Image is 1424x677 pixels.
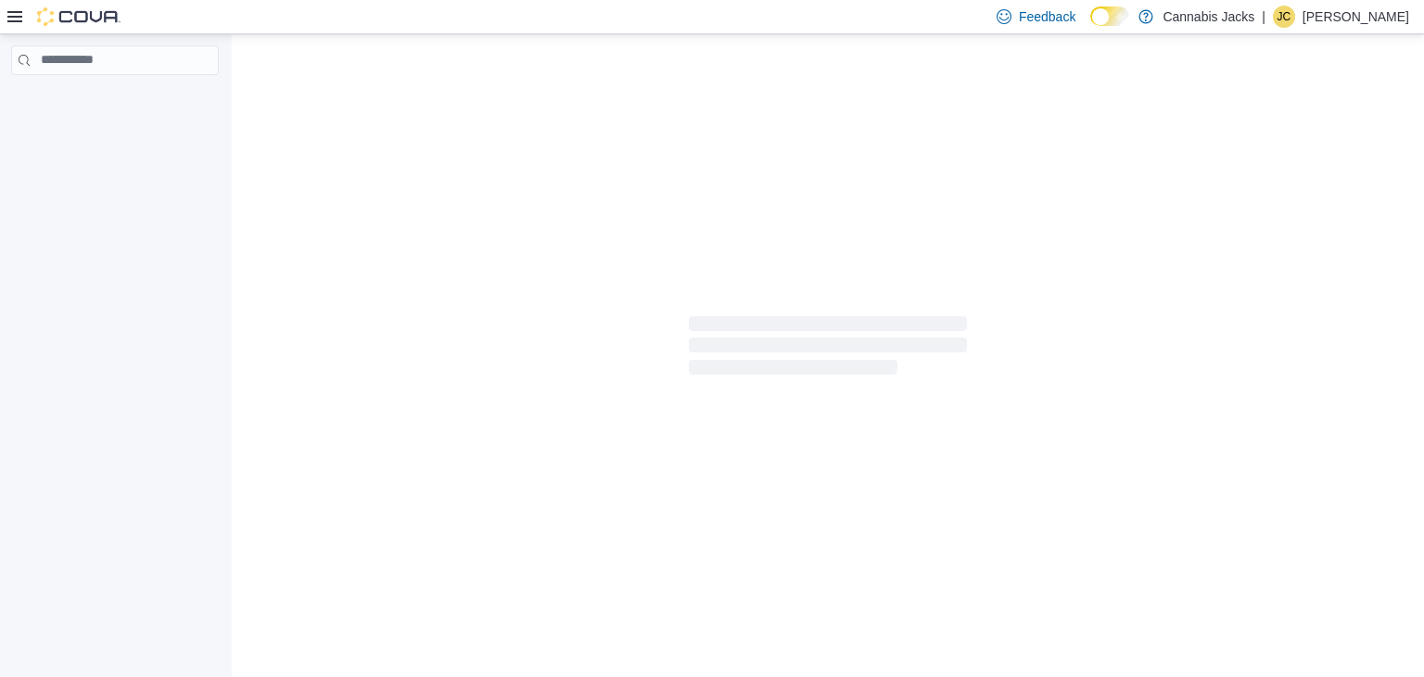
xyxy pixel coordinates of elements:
p: [PERSON_NAME] [1303,6,1409,28]
div: Jackie Crawford [1273,6,1295,28]
span: Loading [689,320,967,379]
nav: Complex example [11,79,219,123]
span: Dark Mode [1090,26,1091,27]
img: Cova [37,7,121,26]
p: Cannabis Jacks [1163,6,1254,28]
p: | [1262,6,1265,28]
span: Feedback [1019,7,1075,26]
span: JC [1278,6,1291,28]
input: Dark Mode [1090,6,1129,26]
